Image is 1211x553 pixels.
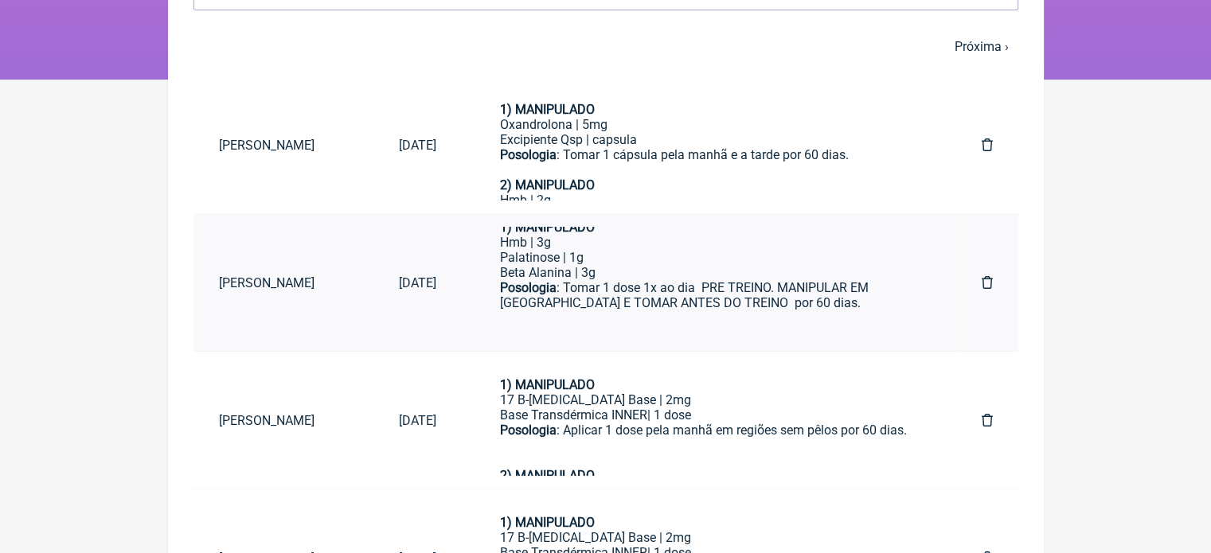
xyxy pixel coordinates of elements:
div: Oxandrolona | 5mg [500,117,917,132]
strong: Posologia [500,423,557,438]
div: : Tomar 1 dose 1x ao dia PRE TREINO. MANIPULAR EM [GEOGRAPHIC_DATA] E TOMAR ANTES DO TREINO por 6... [500,280,917,325]
div: 17 B-[MEDICAL_DATA] Base | 2mg [500,530,917,545]
div: Base Transdérmica INNER| 1 dose [500,407,917,423]
div: : Aplicar 1 dose pela manhã em regiões sem pêlos por 60 dias. [500,423,917,468]
div: Excipiente Qsp | capsula [500,132,917,147]
div: Hmb | 3g [500,235,917,250]
a: 1) MANIPULADOHmb | 3gPalatinose | 1gBeta Alanina | 3gPosologia: Tomar 1 dose 1x ao dia PRE TREINO... [475,227,943,338]
div: Palatinose | 1g [500,250,917,265]
a: [PERSON_NAME] [193,263,374,303]
strong: 2) MANIPULADO [500,468,595,483]
strong: Posologia [500,280,557,295]
div: Hmb | 2g [500,193,917,208]
strong: Posologia [500,147,557,162]
a: 1) MANIPULADOOxandrolona | 5mgExcipiente Qsp | capsulaPosologia: Tomar 1 cápsula pela manhã e a t... [475,89,943,201]
strong: 1) MANIPULADO [500,377,595,392]
a: [DATE] [373,125,462,166]
a: [PERSON_NAME] [193,125,374,166]
a: Próxima › [955,39,1009,54]
div: 17 B-[MEDICAL_DATA] Base | 2mg [500,392,917,407]
a: [DATE] [373,263,462,303]
strong: 2) MANIPULADO [500,177,595,193]
a: 1) MANIPULADO17 B-[MEDICAL_DATA] Base | 2mgBase Transdérmica INNER| 1 dosePosologia: Aplicar 1 do... [475,364,943,476]
a: [PERSON_NAME] [193,400,374,441]
strong: 1) MANIPULADO [500,102,595,117]
a: [DATE] [373,400,462,441]
div: Beta Alanina | 3g [500,265,917,280]
div: : Tomar 1 cápsula pela manhã e a tarde por 60 dias. [500,147,917,177]
strong: 1) MANIPULADO [500,220,595,235]
strong: 1) MANIPULADO [500,515,595,530]
nav: pager [193,29,1018,64]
